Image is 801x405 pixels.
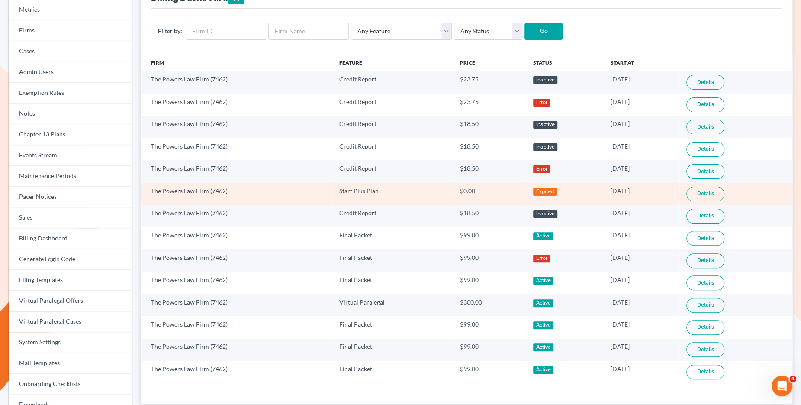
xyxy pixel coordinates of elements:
div: Active [533,232,553,240]
a: Firms [9,20,132,41]
td: $23.75 [453,71,526,94]
div: Error [533,165,550,173]
td: The Powers Law Firm (7462) [141,71,332,94]
div: Active [533,299,553,307]
td: $18.50 [453,138,526,160]
td: Credit Report [332,138,453,160]
td: $300.00 [453,294,526,316]
td: The Powers Law Firm (7462) [141,294,332,316]
a: Filing Templates [9,270,132,291]
input: Firm Name [268,23,349,40]
div: Inactive [533,143,557,151]
td: Credit Report [332,116,453,138]
a: Details [686,75,724,90]
a: Virtual Paralegal Offers [9,291,132,311]
a: Cases [9,41,132,62]
a: Pacer Notices [9,187,132,207]
td: Final Packet [332,272,453,294]
td: $99.00 [453,272,526,294]
a: Details [686,120,724,134]
div: Inactive [533,210,557,218]
td: The Powers Law Firm (7462) [141,361,332,383]
a: Billing Dashboard [9,228,132,249]
th: Feature [332,54,453,71]
td: [DATE] [604,227,679,249]
td: [DATE] [604,183,679,205]
label: Filter by: [158,26,182,36]
div: Active [533,343,553,351]
td: Credit Report [332,205,453,227]
td: [DATE] [604,339,679,361]
td: $99.00 [453,339,526,361]
iframe: Intercom live chat [772,376,792,396]
td: The Powers Law Firm (7462) [141,339,332,361]
a: Exemption Rules [9,83,132,104]
a: Details [686,231,724,246]
th: Price [453,54,526,71]
td: The Powers Law Firm (7462) [141,94,332,116]
td: Start Plus Plan [332,183,453,205]
a: Virtual Paralegal Cases [9,311,132,332]
td: The Powers Law Firm (7462) [141,227,332,249]
td: The Powers Law Firm (7462) [141,116,332,138]
td: [DATE] [604,294,679,316]
div: Error [533,255,550,262]
td: The Powers Law Firm (7462) [141,316,332,338]
a: Notes [9,104,132,124]
a: Events Stream [9,145,132,166]
input: Go [524,23,563,40]
td: The Powers Law Firm (7462) [141,183,332,205]
a: Details [686,275,724,290]
div: Expired [533,188,557,196]
td: Credit Report [332,71,453,94]
a: Onboarding Checklists [9,374,132,395]
input: Firm ID [186,23,266,40]
td: Final Packet [332,249,453,272]
td: The Powers Law Firm (7462) [141,205,332,227]
a: Details [686,253,724,268]
a: Admin Users [9,62,132,83]
td: $18.50 [453,160,526,182]
a: Details [686,365,724,379]
td: [DATE] [604,205,679,227]
td: $99.00 [453,227,526,249]
td: [DATE] [604,272,679,294]
a: Generate Login Code [9,249,132,270]
td: $18.50 [453,205,526,227]
td: Virtual Paralegal [332,294,453,316]
div: Active [533,277,553,285]
td: $99.00 [453,316,526,338]
td: The Powers Law Firm (7462) [141,160,332,182]
td: The Powers Law Firm (7462) [141,138,332,160]
td: $18.50 [453,116,526,138]
a: Details [686,142,724,157]
td: The Powers Law Firm (7462) [141,249,332,272]
a: Maintenance Periods [9,166,132,187]
th: Firm [141,54,332,71]
td: $0.00 [453,183,526,205]
td: Final Packet [332,227,453,249]
a: System Settings [9,332,132,353]
td: [DATE] [604,94,679,116]
td: $23.75 [453,94,526,116]
td: [DATE] [604,160,679,182]
div: Active [533,366,553,374]
td: $99.00 [453,361,526,383]
td: [DATE] [604,71,679,94]
td: Final Packet [332,339,453,361]
div: Active [533,321,553,329]
div: Inactive [533,121,557,129]
a: Sales [9,207,132,228]
span: 4 [789,376,796,382]
td: [DATE] [604,116,679,138]
td: The Powers Law Firm (7462) [141,272,332,294]
th: Start At [604,54,679,71]
td: Final Packet [332,361,453,383]
a: Details [686,97,724,112]
td: [DATE] [604,361,679,383]
td: Credit Report [332,160,453,182]
a: Details [686,164,724,179]
a: Details [686,187,724,201]
th: Status [526,54,604,71]
a: Details [686,320,724,335]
